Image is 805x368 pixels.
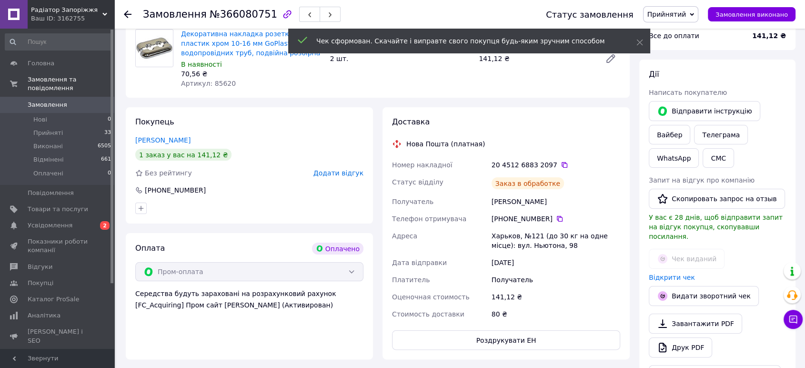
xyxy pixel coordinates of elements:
font: 2 [103,223,107,229]
a: Друк PDF [649,337,712,358]
font: Показники роботи компанії [28,238,88,254]
a: [PERSON_NAME] [135,136,191,144]
font: Замовлення виконано [715,11,788,18]
font: Ваш ID: 3162755 [31,15,85,22]
font: Телефон отримувача [392,215,466,223]
font: 141,12 ₴ [479,55,509,62]
font: 141,12 ₴ [752,32,786,40]
input: Пошук [5,33,112,51]
font: Адреса [392,232,417,240]
font: Товари та послуги [28,205,88,213]
font: Заказ в обработке [495,180,560,187]
font: [DATE] [492,259,514,266]
font: Без рейтингу [145,169,192,177]
font: Оплата [135,244,165,253]
font: Видати зворотний чек [672,292,751,300]
font: Замовлення [143,9,207,20]
div: Повернутися назад [124,10,131,19]
font: Середства будуть зараховані на розрахунковий рахунок [135,290,336,297]
a: Декоративна накладка розетка пластик хром 10-16 мм GoPlast для водопровідних труб, подвійна розбірна [181,30,320,57]
a: Редагувати [601,49,620,68]
font: Завантажити PDF [672,320,734,327]
font: 80 ₴ [492,310,507,318]
font: Статус відділу [392,178,443,186]
font: Чек сформован. Скачайте і виправте свого покупця будь-яким зручним способом [316,37,604,45]
font: 6505 [98,143,111,149]
font: Артикул: 85620 [181,80,236,87]
button: Видати зворотний чек [649,286,759,306]
a: Вайбер [649,125,690,144]
font: 20 4512 6883 2097 [492,161,557,169]
font: Получатель [492,276,533,284]
font: 1 заказ у вас на 141,12 ₴ [139,151,228,159]
font: Виконані [33,143,63,150]
font: В наявності [181,61,222,68]
font: 0 [108,116,111,122]
font: Номер накладної [392,161,453,169]
img: Декоративна накладка розетка пластик хром 10-16 мм GoPlast для водопровідних труб, подвійна розбірна [136,30,173,67]
font: Харьков, №121 (до 30 кг на одне місце): вул. Ньютона, 98 [492,232,608,249]
font: Прийняті [33,129,63,136]
font: [PHONE_NUMBER] [145,186,206,194]
font: Роздрукувати ЕН [476,337,536,344]
font: Аналітика [28,312,60,319]
font: Оплачені [33,170,63,177]
font: Прийнятий [647,10,686,18]
font: Дії [649,70,659,79]
font: Все до оплати [649,32,699,40]
font: Друк PDF [672,344,704,351]
font: Запит на відгук про компанію [649,176,755,184]
font: Замовлення та повідомлення [28,76,77,92]
font: 2 шт. [330,55,349,62]
a: WhatsApp [649,148,699,168]
font: Статус замовлення [546,10,634,20]
button: Роздрукувати ЕН [392,330,620,350]
a: Телеграма [694,125,748,144]
font: Оплачено [325,245,360,253]
span: Радіатор Запоріжжя [31,6,102,14]
font: [PERSON_NAME] і SEO [28,328,83,344]
font: №366080751 [210,9,277,20]
font: Додати відгук [313,169,363,177]
font: Відправити інструкцію [672,107,752,115]
font: [PERSON_NAME] [492,198,547,205]
font: Оценочная стоимость [392,293,470,301]
font: Відгуки [28,263,52,270]
font: Нові [33,116,47,123]
font: Відмінені [33,156,64,163]
button: Скопировать запрос на отзыв [649,189,785,209]
font: Звернути [28,355,58,362]
font: Усвідомлення [28,222,72,229]
font: У вас є 28 днів, щоб відправити запит на відгук покупця, скопувавши посилання. [649,214,783,240]
font: Стоимость доставки [392,310,464,318]
font: Скопировать запрос на отзыв [672,195,777,203]
font: Нова Пошта (платная) [406,140,485,148]
button: СМС [703,148,734,168]
font: Доставка [392,117,430,126]
font: Головна [28,60,54,67]
font: СМС [711,154,726,162]
font: Получатель [392,198,433,205]
font: [PHONE_NUMBER] [492,215,553,223]
font: Повідомлення [28,189,74,196]
font: 70,56 ₴ [181,70,207,78]
font: 661 [101,156,111,162]
font: 0 [108,170,111,176]
font: 33 [104,129,111,135]
button: Замовлення виконано [708,7,795,21]
font: Замовлення [28,101,67,108]
font: Дата відправки [392,259,447,266]
font: Платитель [392,276,430,284]
font: Радіатор Запоріжжя [31,6,98,13]
a: Відкрити чек [649,274,695,281]
font: [FC_Acquiring] Пром сайт [PERSON_NAME] (Активирован) [135,301,333,309]
font: Написать покупателю [649,89,727,96]
font: Вайбер [657,131,682,139]
font: Каталог ProSale [28,296,79,303]
font: Телеграма [702,131,740,139]
font: Покупці [28,279,53,286]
